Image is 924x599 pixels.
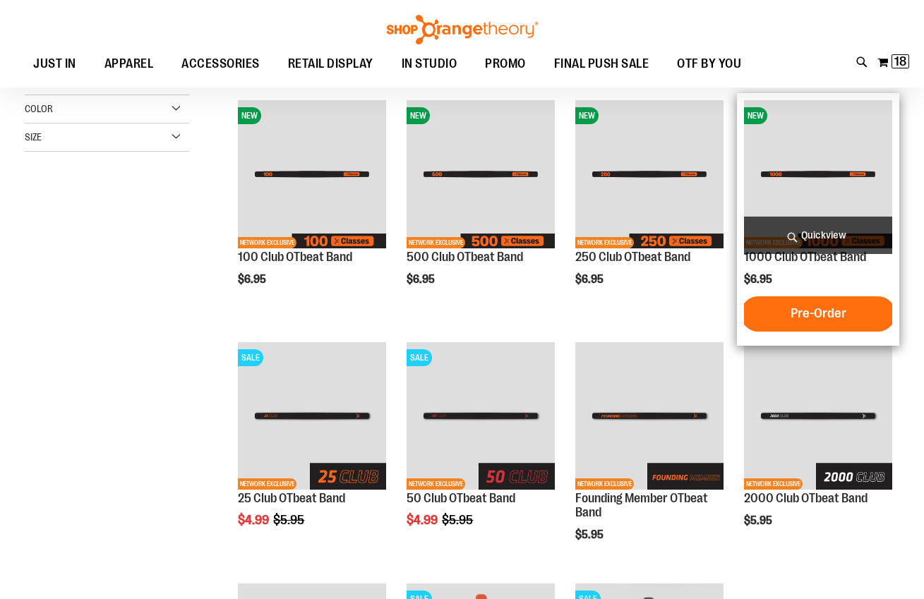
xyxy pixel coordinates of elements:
a: IN STUDIO [388,48,472,80]
img: Image of 100 Club OTbeat Band [238,100,385,248]
a: Main of 2000 Club OTBeat BandNETWORK EXCLUSIVE [744,342,892,492]
img: Image of 500 Club OTbeat Band [407,100,554,248]
div: product [568,93,730,314]
img: Main of 2000 Club OTBeat Band [744,342,892,490]
span: NEW [575,107,599,124]
div: product [231,93,392,314]
span: NEW [407,107,430,124]
button: Pre-Order [740,296,896,332]
span: $6.95 [407,273,437,286]
span: NETWORK EXCLUSIVE [407,478,465,490]
span: $6.95 [238,273,268,286]
span: RETAIL DISPLAY [288,48,373,80]
a: Image of 1000 Club OTbeat BandNEWNETWORK EXCLUSIVE [744,100,892,250]
span: ACCESSORIES [181,48,260,80]
span: NETWORK EXCLUSIVE [744,478,803,490]
a: Image of 500 Club OTbeat BandNEWNETWORK EXCLUSIVE [407,100,554,250]
a: JUST IN [19,48,90,80]
span: NETWORK EXCLUSIVE [407,237,465,248]
span: $5.95 [442,513,475,527]
span: NETWORK EXCLUSIVE [238,237,296,248]
a: Founding Member OTbeat Band [575,491,708,519]
span: IN STUDIO [402,48,457,80]
div: product [400,335,561,563]
a: 2000 Club OTbeat Band [744,491,868,505]
a: 25 Club OTbeat Band [238,491,345,505]
div: product [737,335,899,563]
span: $6.95 [744,273,774,286]
span: Size [25,131,42,143]
img: Image of 1000 Club OTbeat Band [744,100,892,248]
span: NEW [744,107,767,124]
div: product [737,93,899,345]
img: Main View of 2024 25 Club OTBeat Band [238,342,385,490]
img: Image of 250 Club OTbeat Band [575,100,723,248]
span: SALE [238,349,263,366]
span: APPAREL [104,48,154,80]
a: Image of 100 Club OTbeat BandNEWNETWORK EXCLUSIVE [238,100,385,250]
span: PROMO [485,48,526,80]
a: 50 Club OTbeat Band [407,491,515,505]
span: 18 [894,54,906,68]
span: FINAL PUSH SALE [554,48,649,80]
span: $5.95 [273,513,306,527]
div: product [400,93,561,314]
span: Color [25,103,53,114]
a: Main View of 2024 25 Club OTBeat BandSALENETWORK EXCLUSIVE [238,342,385,492]
span: NETWORK EXCLUSIVE [238,478,296,490]
a: Image of 250 Club OTbeat BandNEWNETWORK EXCLUSIVE [575,100,723,250]
span: NETWORK EXCLUSIVE [575,237,634,248]
span: SALE [407,349,432,366]
a: APPAREL [90,48,168,80]
div: product [231,335,392,563]
span: $5.95 [575,528,606,541]
a: 250 Club OTbeat Band [575,250,690,264]
span: Pre-Order [791,305,846,321]
span: NETWORK EXCLUSIVE [575,478,634,490]
img: Shop Orangetheory [385,15,540,44]
a: 100 Club OTbeat Band [238,250,352,264]
a: OTF BY YOU [663,48,755,80]
span: JUST IN [33,48,76,80]
a: ACCESSORIES [167,48,274,80]
span: $4.99 [238,513,271,527]
a: 500 Club OTbeat Band [407,250,523,264]
img: Main of Founding Member OTBeat Band [575,342,723,490]
div: product [568,335,730,577]
a: RETAIL DISPLAY [274,48,388,80]
a: PROMO [471,48,540,80]
a: Main View of 2024 50 Club OTBeat BandSALENETWORK EXCLUSIVE [407,342,554,492]
span: $5.95 [744,514,774,527]
a: Main of Founding Member OTBeat BandNETWORK EXCLUSIVE [575,342,723,492]
a: FINAL PUSH SALE [540,48,664,80]
img: Main View of 2024 50 Club OTBeat Band [407,342,554,490]
span: NEW [238,107,261,124]
a: Quickview [744,217,892,254]
span: $4.99 [407,513,440,527]
span: OTF BY YOU [677,48,741,80]
span: $6.95 [575,273,606,286]
a: 1000 Club OTbeat Band [744,250,866,264]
